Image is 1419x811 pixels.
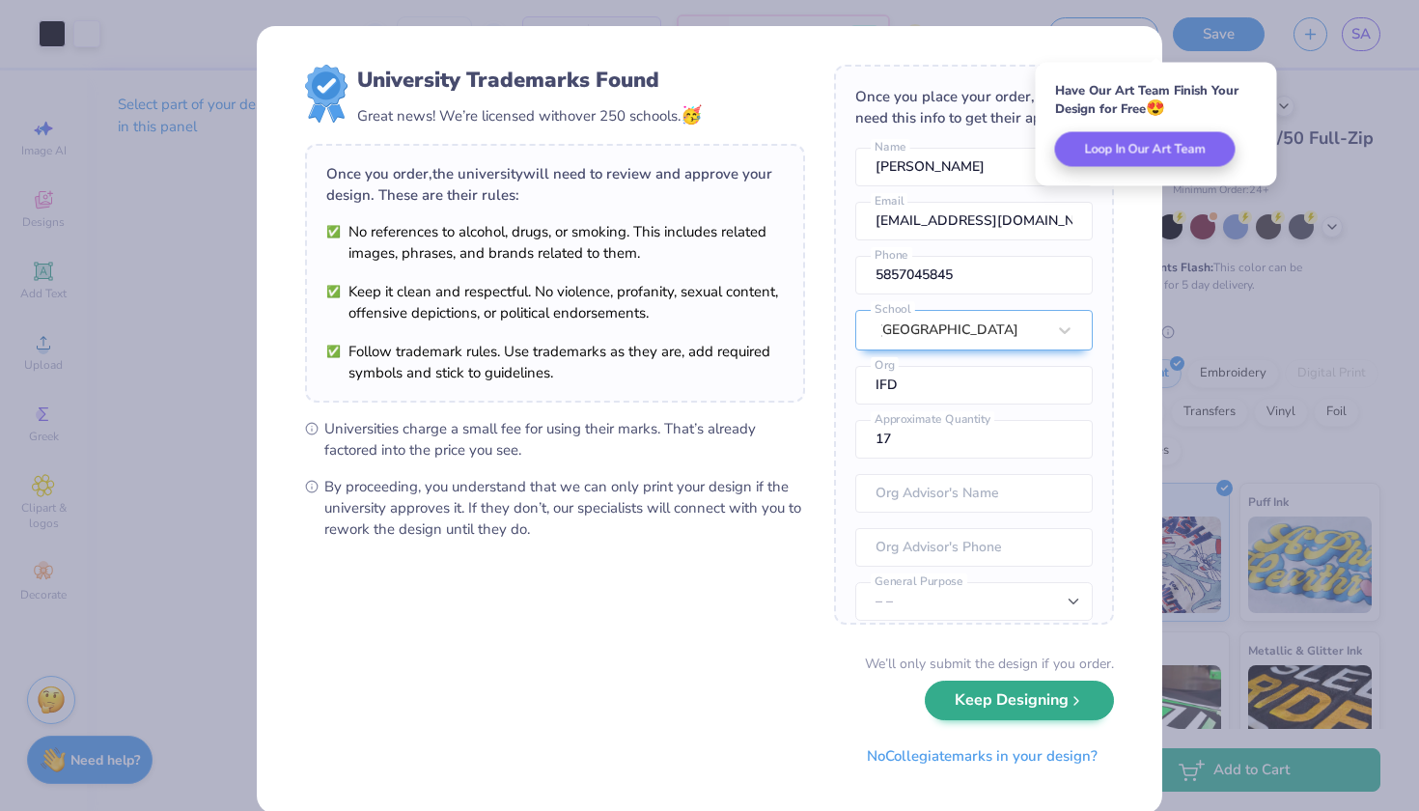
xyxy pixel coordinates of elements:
input: Org [855,366,1093,405]
span: 😍 [1146,98,1165,119]
li: Keep it clean and respectful. No violence, profanity, sexual content, offensive depictions, or po... [326,281,784,323]
input: Org Advisor's Phone [855,528,1093,567]
span: By proceeding, you understand that we can only print your design if the university approves it. I... [324,476,805,540]
span: 🥳 [681,103,702,126]
li: Follow trademark rules. Use trademarks as they are, add required symbols and stick to guidelines. [326,341,784,383]
input: Approximate Quantity [855,420,1093,459]
img: license-marks-badge.png [305,65,348,123]
span: Universities charge a small fee for using their marks. That’s already factored into the price you... [324,418,805,461]
button: Keep Designing [925,681,1114,720]
div: Great news! We’re licensed with over 250 schools. [357,102,702,128]
div: We’ll only submit the design if you order. [865,654,1114,674]
div: Once you place your order, we’ll need this info to get their approval: [855,86,1093,128]
div: University Trademarks Found [357,65,702,96]
button: NoCollegiatemarks in your design? [850,737,1114,776]
li: No references to alcohol, drugs, or smoking. This includes related images, phrases, and brands re... [326,221,784,264]
input: Name [855,148,1093,186]
div: Have Our Art Team Finish Your Design for Free [1055,82,1258,118]
div: Once you order, the university will need to review and approve your design. These are their rules: [326,163,784,206]
input: Org Advisor's Name [855,474,1093,513]
button: Loop In Our Art Team [1055,132,1236,167]
input: Email [855,202,1093,240]
input: Phone [855,256,1093,294]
